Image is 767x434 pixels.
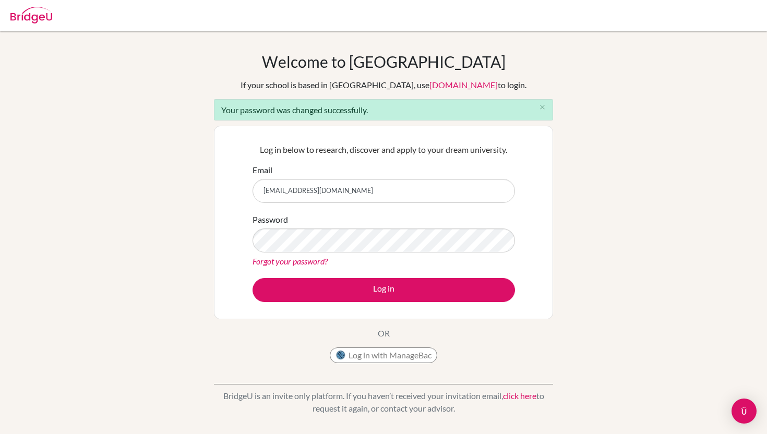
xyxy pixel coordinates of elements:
img: Bridge-U [10,7,52,23]
p: OR [378,327,390,340]
button: Log in with ManageBac [330,347,437,363]
label: Email [253,164,272,176]
div: Open Intercom Messenger [732,399,757,424]
a: click here [503,391,536,401]
p: BridgeU is an invite only platform. If you haven’t received your invitation email, to request it ... [214,390,553,415]
a: [DOMAIN_NAME] [429,80,498,90]
i: close [538,103,546,111]
a: Forgot your password? [253,256,328,266]
h1: Welcome to [GEOGRAPHIC_DATA] [262,52,506,71]
div: Your password was changed successfully. [214,99,553,120]
label: Password [253,213,288,226]
p: Log in below to research, discover and apply to your dream university. [253,143,515,156]
button: Close [532,100,553,115]
div: If your school is based in [GEOGRAPHIC_DATA], use to login. [241,79,526,91]
button: Log in [253,278,515,302]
